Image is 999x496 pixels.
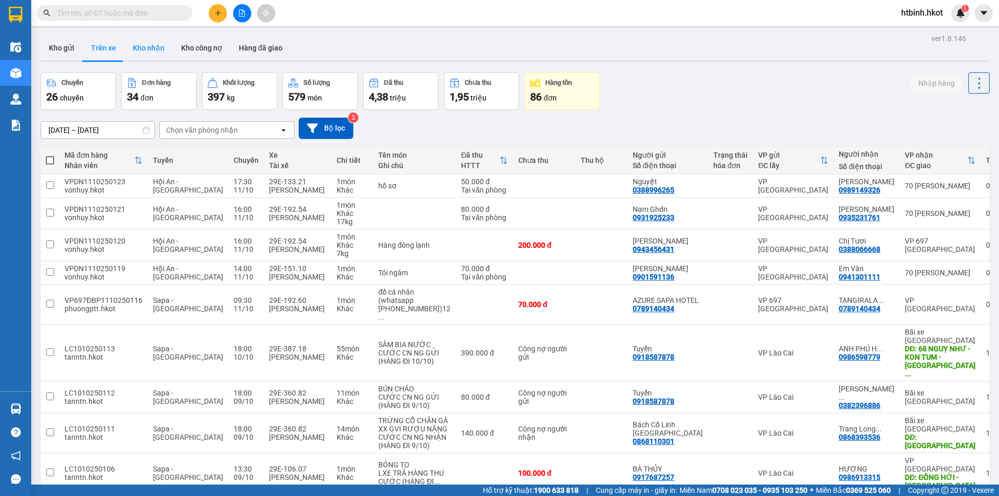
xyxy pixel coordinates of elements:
span: ... [905,370,911,378]
div: HTTT [461,161,499,170]
div: Khác [337,353,368,361]
div: vonhuy.hkot [65,213,143,222]
div: Khác [337,433,368,441]
div: 11/10 [234,273,259,281]
div: 29E-360.82 [269,389,326,397]
div: 18:00 [234,389,259,397]
div: 55 món [337,345,368,353]
div: Công nợ người gửi [518,345,570,361]
div: CƯỚC CN NG GỬI (HÀNG ĐI 9/10) [378,393,451,410]
div: vonhuy.hkot [65,245,143,253]
span: triệu [470,94,486,102]
div: DĐ: 68 NGUỴ NHƯ - KON TUM - HÀ ĐÔNG [905,345,976,378]
div: Công nợ người gửi [518,389,570,405]
div: Bãi xe [GEOGRAPHIC_DATA] [905,389,976,405]
div: 0989149326 [839,186,880,194]
div: 1 món [337,233,368,241]
div: Đơn hàng [142,79,171,86]
button: Kho gửi [41,35,83,60]
div: (whatsapp +911244395000)125 TÔN ĐỨC THẮNG [378,296,451,321]
div: 29E-387.18 [269,345,326,353]
div: 0943456431 [633,245,674,253]
div: 14 món [337,425,368,433]
div: 09:30 [234,296,259,304]
button: plus [209,4,227,22]
strong: 1900 633 818 [534,486,579,494]
div: DĐ: Long Biên [905,433,976,450]
div: LXE TRẢ HÀNG THU CƯỚC (HÀNG ĐI 9/10) Đinh Văn Giang 0912182623 [378,469,451,486]
div: Thu hộ [581,156,622,164]
div: 80.000 đ [461,393,508,401]
span: Sapa - [GEOGRAPHIC_DATA] [153,296,223,313]
div: 0917687257 [633,473,674,481]
img: warehouse-icon [10,68,21,79]
div: hóa đơn [713,161,748,170]
span: copyright [941,487,949,494]
div: VP gửi [758,151,820,159]
div: Nam Ghdn [633,205,703,213]
span: Sapa - [GEOGRAPHIC_DATA] [153,389,223,405]
div: [PERSON_NAME] [269,304,326,313]
div: Chi tiết [337,156,368,164]
div: VP 697 [GEOGRAPHIC_DATA] [758,296,828,313]
div: Đã thu [384,79,403,86]
div: LC1010250106 [65,465,143,473]
div: VPDN1110250120 [65,237,143,245]
div: 50.000 đ [461,177,508,186]
div: 0918587878 [633,353,674,361]
button: Hàng đã giao [230,35,291,60]
span: caret-down [979,8,989,18]
span: question-circle [11,427,21,437]
div: Hàng đông lạnh [378,241,451,249]
div: 09/10 [234,473,259,481]
div: VP [GEOGRAPHIC_DATA] [758,177,828,194]
span: ... [876,425,882,433]
div: Chị Tươi [839,237,894,245]
div: 70 [PERSON_NAME] [905,182,976,190]
div: Ghi chú [378,161,451,170]
th: Toggle SortBy [59,147,148,174]
div: [PERSON_NAME] [269,213,326,222]
div: VPDN1110250121 [65,205,143,213]
div: 70 [PERSON_NAME] [905,209,976,218]
strong: 0369 525 060 [846,486,891,494]
div: Khác [337,186,368,194]
button: Chưa thu1,95 triệu [444,72,519,110]
span: | [586,485,588,496]
span: kg [227,94,235,102]
div: 10/10 [234,353,259,361]
div: Xe [269,151,326,159]
div: đồ cá nhân [378,288,451,296]
span: 26 [46,91,58,103]
div: 0918587878 [633,397,674,405]
div: 140.000 đ [461,429,508,437]
th: Toggle SortBy [900,147,981,174]
div: Công nợ người nhận [518,425,570,441]
sup: 1 [962,5,969,12]
button: Trên xe [83,35,124,60]
div: 0986913315 [839,473,880,481]
div: [PERSON_NAME] [269,186,326,194]
span: aim [262,9,270,17]
button: Hàng tồn86đơn [524,72,600,110]
div: Chưa thu [465,79,491,86]
div: 0901591136 [633,273,674,281]
div: Tại văn phòng [461,273,508,281]
div: HƯƠNG [839,465,894,473]
div: LC1010250111 [65,425,143,433]
span: search [43,9,50,17]
img: warehouse-icon [10,403,21,414]
div: 29E-151.10 [269,264,326,273]
svg: open [279,126,288,134]
span: htbinh.hkot [893,6,951,19]
div: 70 [PERSON_NAME] [905,269,976,277]
img: icon-new-feature [956,8,965,18]
div: hồ sơ [378,182,451,190]
img: warehouse-icon [10,42,21,53]
div: Nguyệt [633,177,703,186]
span: 1,95 [450,91,469,103]
div: 16:00 [234,205,259,213]
div: 7 kg [337,249,368,258]
div: BỎNG TO [378,461,451,469]
div: ANH PHÚ HÀ ĐÔNG [839,345,894,353]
